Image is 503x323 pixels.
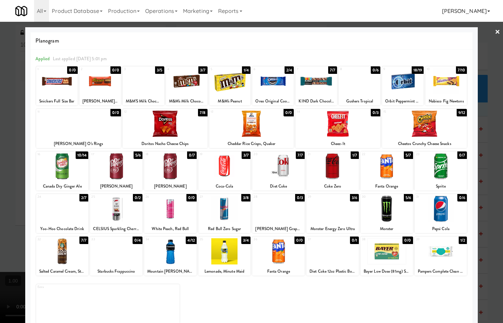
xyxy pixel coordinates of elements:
span: Last applied [DATE] 5:01 pm [53,55,107,62]
div: 10/0Snickers Full Size Bar [36,66,78,106]
div: 20/0[PERSON_NAME] Peanut Butter Cups [79,66,121,106]
div: 230/7Sprite [415,151,467,191]
div: 80/6Gushers Tropical [339,66,380,106]
div: Salted Caramel Cream, Starbucks Cold Brew [37,267,88,276]
div: 242/7Yoo-Hoo Chocolate Drink [36,194,89,233]
div: Nabisco Fig Newtons [426,97,466,106]
div: Orbit Peppermint Gum [382,97,424,106]
div: Snickers Full Size Bar [36,97,78,106]
div: 1 [37,66,57,72]
div: 17 [91,151,116,157]
div: 3 [124,66,143,72]
div: Cheez-It [295,140,380,148]
div: 0/0 [110,109,121,116]
div: 23 [416,151,441,157]
div: 51/4M&M's Peanut [209,66,251,106]
a: × [495,22,500,43]
div: Extra [37,284,108,290]
div: Cheez-It [296,140,379,148]
div: 344/12Mountain [PERSON_NAME] Blast, Powerade [144,237,197,276]
div: 175/6[PERSON_NAME] [90,151,142,191]
div: Oreo Original Cookies [253,97,293,106]
span: Applied [35,55,50,62]
div: 0/4 [133,237,142,244]
div: 0/7 [187,151,197,159]
div: 305/6Monster [361,194,413,233]
div: 43/7M&M's Milk Chocolate [166,66,208,106]
div: 0/6 [371,66,380,74]
div: [PERSON_NAME] Peanut Butter Cups [80,97,120,106]
div: Monster [362,225,412,233]
div: 1/2 [459,237,467,244]
div: 0/0 [67,66,77,74]
div: 159/12Cheetos Crunchy Cheese Snacks [382,109,467,148]
div: Gushers Tropical [340,97,379,106]
div: 18/19 [412,66,424,74]
div: Diet Coke [253,182,304,191]
div: Diet Coke [252,182,305,191]
div: [PERSON_NAME] O's Rings [36,140,121,148]
div: White Peach, Red Bull [145,225,196,233]
div: 6 [254,66,273,72]
div: 10 [427,66,446,72]
div: 0/0 [284,109,294,116]
div: KIND Dark Chocolate Nuts & Sea Salt Bar [295,97,337,106]
div: 3/7 [242,151,250,159]
div: Sprite [415,182,467,191]
div: KIND Dark Chocolate Nuts & Sea Salt Bar [296,97,336,106]
div: 327/7Salted Caramel Cream, Starbucks Cold Brew [36,237,89,276]
div: 0/6 [457,194,467,201]
div: 18 [146,151,170,157]
div: 2/4 [285,66,294,74]
div: 5/7 [404,151,413,159]
div: 207/7Diet Coke [252,151,305,191]
div: 107/10Nabisco Fig Newtons [425,66,467,106]
div: 110/0[PERSON_NAME] O's Rings [36,109,121,148]
div: Pampers Complete Clean Baby Wipes [416,267,466,276]
div: [PERSON_NAME] [144,182,197,191]
div: 0/7 [457,151,467,159]
div: Bayer Low Dose (81mg) Safety Coated [MEDICAL_DATA], Tablets, 32 ct [362,267,412,276]
div: 0/0 [110,66,121,74]
div: 0/0 [402,237,413,244]
div: 29 [308,194,333,200]
div: 0/1 [350,237,359,244]
div: 28 [254,194,278,200]
div: Canada Dry Ginger Ale [37,182,88,191]
div: 35 [200,237,225,242]
div: Pepsi Cola [416,225,466,233]
div: M&M’S Milk Chocolate Peanut Butter Candy [123,97,164,106]
div: M&M's Peanut [209,97,251,106]
div: M&M’S Milk Chocolate Peanut Butter Candy [124,97,163,106]
div: [PERSON_NAME] [91,182,141,191]
div: 21 [308,151,333,157]
div: 0/2 [133,194,142,201]
div: 31 [416,194,441,200]
div: 225/7Fanta Orange [361,151,413,191]
div: 193/7Coca-Cola [198,151,251,191]
div: 22 [362,151,387,157]
div: 27 [200,194,225,200]
div: 3/6 [350,194,359,201]
div: Red Bull Zero Sugar [198,225,251,233]
div: Doritos Nacho Cheese Chips [123,140,208,148]
div: 24 [37,194,62,200]
div: Cheetos Crunchy Cheese Snacks [383,140,466,148]
div: 20 [254,151,278,157]
div: 4 [167,66,187,72]
div: 10/14 [76,151,89,159]
img: Micromart [15,5,27,17]
div: 8 [340,66,360,72]
div: 39 [416,237,441,242]
div: 14 [297,109,338,115]
div: 2 [81,66,100,72]
div: Starbucks Frappuccino [90,267,142,276]
div: Coke Zero [306,182,359,191]
div: Mountain [PERSON_NAME] Blast, Powerade [145,267,196,276]
div: 33/5M&M’S Milk Chocolate Peanut Butter Candy [123,66,164,106]
div: 250/2CELSIUS Sparkling Cherry Cola [90,194,142,233]
div: 19 [200,151,225,157]
div: 62/4Oreo Original Cookies [252,66,294,106]
div: 5/6 [404,194,413,201]
div: Lemonade, Minute Maid [198,267,251,276]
